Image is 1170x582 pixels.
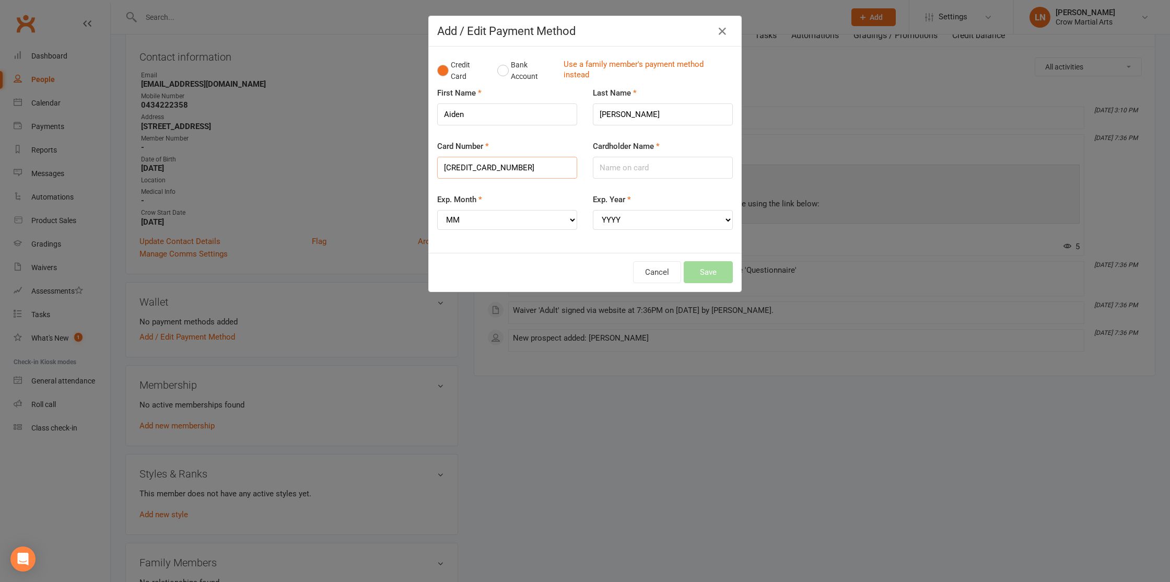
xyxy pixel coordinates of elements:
label: Cardholder Name [593,140,660,153]
input: Name on card [593,157,733,179]
button: Credit Card [437,55,486,87]
button: Close [714,23,731,40]
label: Last Name [593,87,637,99]
button: Cancel [633,261,681,283]
label: First Name [437,87,482,99]
label: Card Number [437,140,489,153]
div: Open Intercom Messenger [10,546,36,572]
label: Exp. Year [593,193,631,206]
a: Use a family member's payment method instead [564,59,728,83]
h4: Add / Edit Payment Method [437,25,733,38]
input: XXXX-XXXX-XXXX-XXXX [437,157,577,179]
button: Bank Account [497,55,555,87]
label: Exp. Month [437,193,482,206]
